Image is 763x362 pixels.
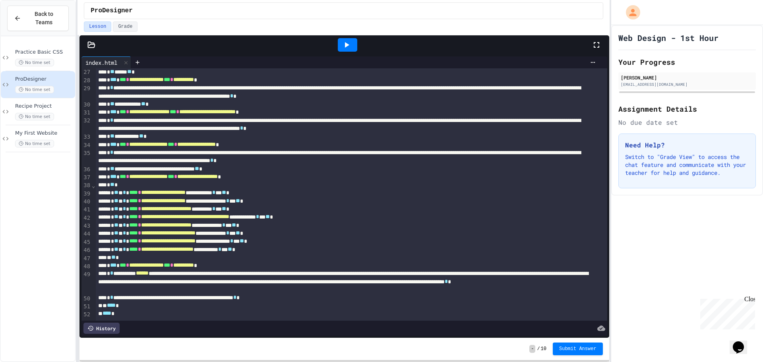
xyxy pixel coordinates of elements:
[625,140,749,150] h3: Need Help?
[618,56,756,68] h2: Your Progress
[553,343,603,355] button: Submit Answer
[81,246,91,254] div: 46
[730,330,755,354] iframe: chat widget
[91,6,133,15] span: ProDesigner
[81,133,91,141] div: 33
[84,21,111,32] button: Lesson
[15,59,54,66] span: No time set
[15,140,54,147] span: No time set
[81,222,91,230] div: 43
[15,76,74,83] span: ProDesigner
[15,113,54,120] span: No time set
[81,206,91,214] div: 41
[81,214,91,222] div: 42
[541,346,546,352] span: 10
[81,77,91,85] div: 28
[537,346,540,352] span: /
[621,74,753,81] div: [PERSON_NAME]
[621,81,753,87] div: [EMAIL_ADDRESS][DOMAIN_NAME]
[529,345,535,353] span: -
[81,271,91,294] div: 49
[81,101,91,109] div: 30
[81,238,91,246] div: 45
[81,109,91,117] div: 31
[81,58,121,67] div: index.html
[81,263,91,271] div: 48
[81,56,131,68] div: index.html
[697,296,755,329] iframe: chat widget
[625,153,749,177] p: Switch to "Grade View" to access the chat feature and communicate with your teacher for help and ...
[81,303,91,311] div: 51
[81,198,91,206] div: 40
[3,3,55,50] div: Chat with us now!Close
[81,149,91,166] div: 35
[26,10,62,27] span: Back to Teams
[618,32,718,43] h1: Web Design - 1st Hour
[15,103,74,110] span: Recipe Project
[81,230,91,238] div: 44
[81,182,91,190] div: 38
[81,117,91,133] div: 32
[81,174,91,182] div: 37
[91,182,95,189] span: Fold line
[15,49,74,56] span: Practice Basic CSS
[81,295,91,303] div: 50
[81,141,91,149] div: 34
[113,21,137,32] button: Grade
[559,346,596,352] span: Submit Answer
[618,103,756,114] h2: Assignment Details
[81,166,91,174] div: 36
[81,68,91,76] div: 27
[83,323,120,334] div: History
[81,190,91,198] div: 39
[81,255,91,263] div: 47
[15,86,54,93] span: No time set
[618,3,642,21] div: My Account
[7,6,69,31] button: Back to Teams
[618,118,756,127] div: No due date set
[81,85,91,101] div: 29
[81,311,91,319] div: 52
[15,130,74,137] span: My First Website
